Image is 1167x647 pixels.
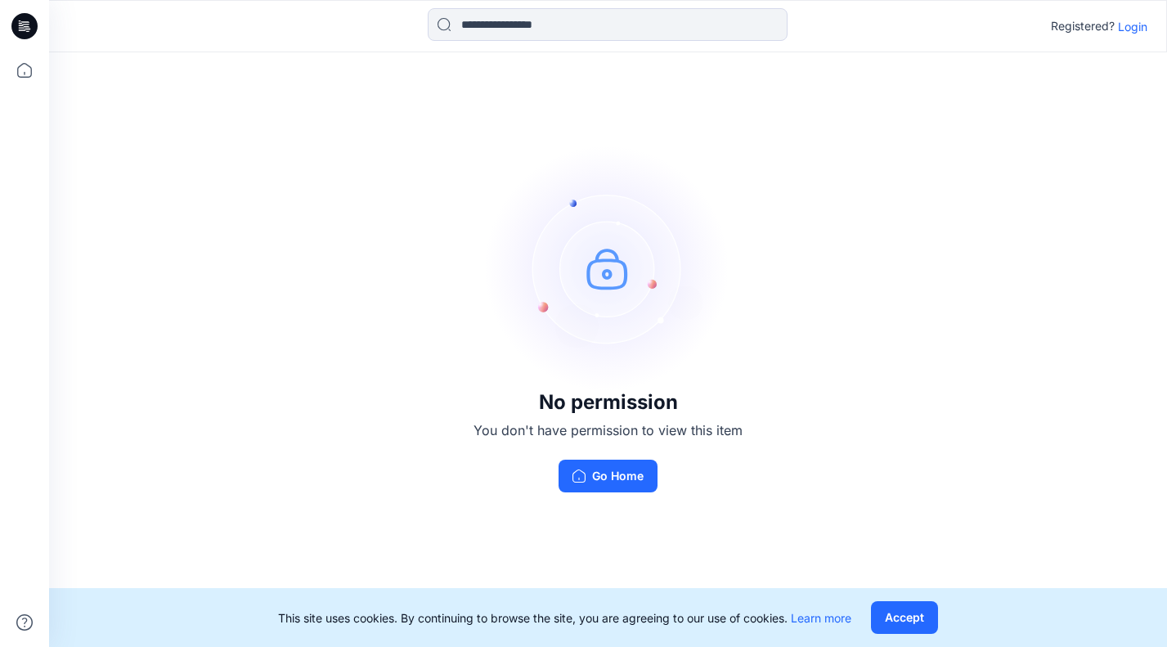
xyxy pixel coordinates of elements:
[871,601,938,634] button: Accept
[474,420,743,440] p: You don't have permission to view this item
[278,609,851,627] p: This site uses cookies. By continuing to browse the site, you are agreeing to our use of cookies.
[791,611,851,625] a: Learn more
[1118,18,1147,35] p: Login
[474,391,743,414] h3: No permission
[486,146,731,391] img: no-perm.svg
[559,460,658,492] button: Go Home
[1051,16,1115,36] p: Registered?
